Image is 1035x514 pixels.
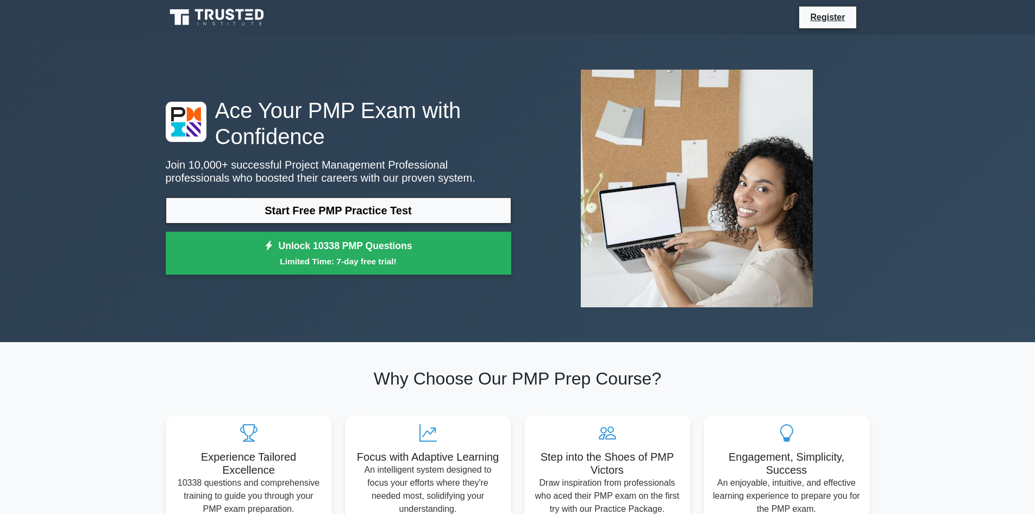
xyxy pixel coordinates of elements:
[166,97,511,150] h1: Ace Your PMP Exam with Confidence
[533,450,682,476] h5: Step into the Shoes of PMP Victors
[179,255,498,268] small: Limited Time: 7-day free trial!
[166,232,511,275] a: Unlock 10338 PMP QuestionsLimited Time: 7-day free trial!
[166,368,870,389] h2: Why Choose Our PMP Prep Course?
[166,158,511,184] p: Join 10,000+ successful Project Management Professional professionals who boosted their careers w...
[712,450,861,476] h5: Engagement, Simplicity, Success
[354,450,503,463] h5: Focus with Adaptive Learning
[174,450,323,476] h5: Experience Tailored Excellence
[804,10,851,24] a: Register
[166,197,511,224] a: Start Free PMP Practice Test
